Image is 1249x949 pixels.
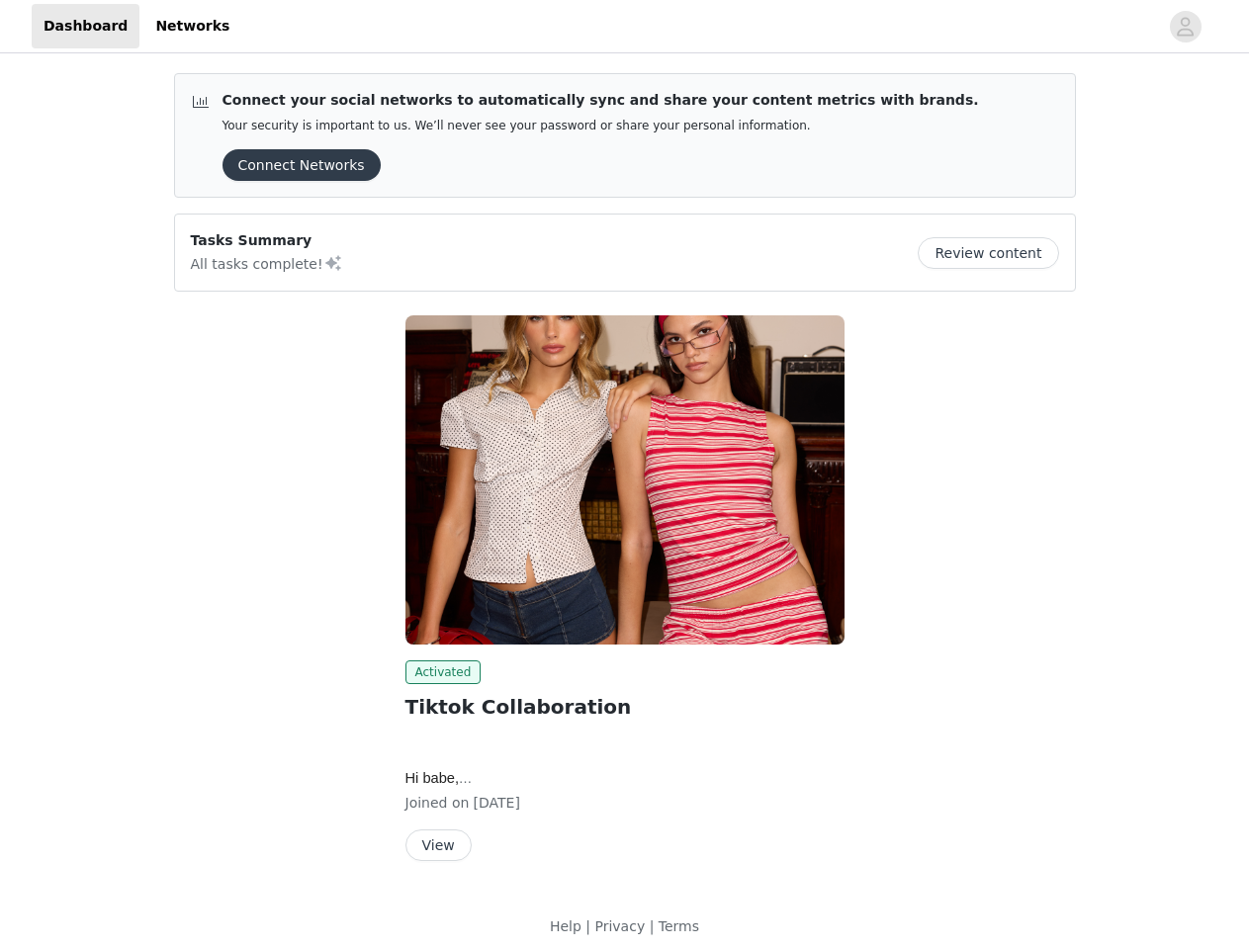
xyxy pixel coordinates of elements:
span: Activated [405,660,482,684]
img: Edikted [405,315,845,645]
a: Networks [143,4,241,48]
button: View [405,829,472,861]
a: View [405,838,472,853]
span: | [585,918,590,934]
h2: Tiktok Collaboration [405,692,845,722]
span: Hi babe, [405,770,473,786]
p: All tasks complete! [191,251,343,275]
p: Connect your social networks to automatically sync and share your content metrics with brands. [223,90,979,111]
p: Your security is important to us. We’ll never see your password or share your personal information. [223,119,979,133]
span: Joined on [405,795,470,811]
span: | [650,918,655,934]
button: Review content [918,237,1058,269]
a: Terms [659,918,699,934]
div: avatar [1176,11,1195,43]
a: Help [550,918,581,934]
p: Tasks Summary [191,230,343,251]
span: [DATE] [474,795,520,811]
a: Dashboard [32,4,139,48]
button: Connect Networks [223,149,381,181]
a: Privacy [594,918,645,934]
